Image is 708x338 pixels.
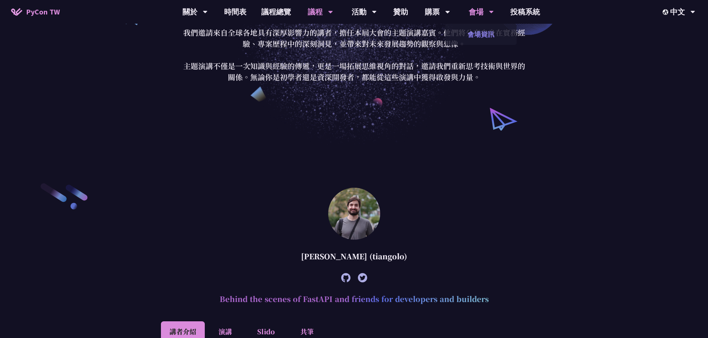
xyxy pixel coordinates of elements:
div: [PERSON_NAME] (tiangolo) [161,245,547,268]
p: 我們邀請來自全球各地具有深厚影響力的講者，擔任本屆大會的主題演講嘉賓。他們將分享自身在實務經驗、專案歷程中的深刻洞見，並帶來對未來發展趨勢的觀察與想像。 主題演講不僅是一次知識與經驗的傳遞，更是... [181,27,527,83]
img: Locale Icon [663,9,670,15]
a: PyCon TW [4,3,67,21]
img: Home icon of PyCon TW 2025 [11,8,22,16]
a: 會場資訊 [445,26,517,43]
span: PyCon TW [26,6,60,17]
img: Sebastián Ramírez (tiangolo) [328,188,380,240]
h2: Behind the scenes of FastAPI and friends for developers and builders [161,288,547,310]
